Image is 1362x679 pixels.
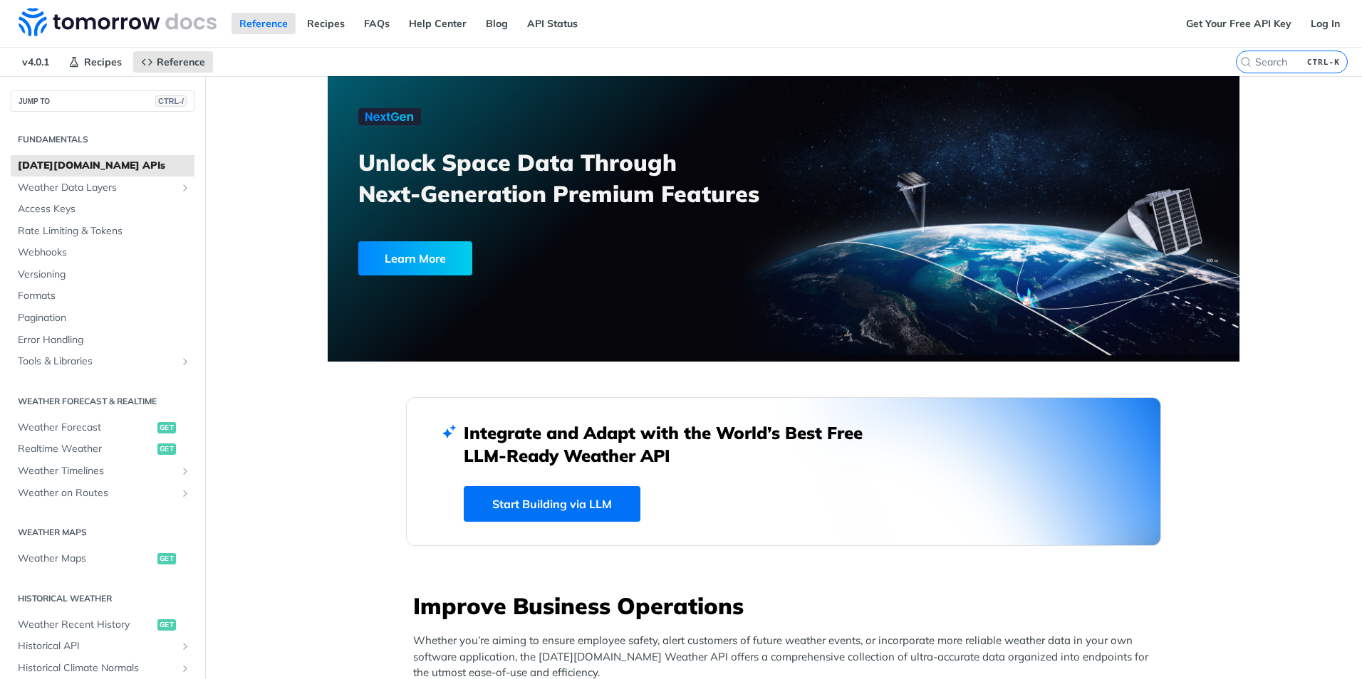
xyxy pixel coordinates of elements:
h2: Fundamentals [11,133,194,146]
a: Historical APIShow subpages for Historical API [11,636,194,657]
span: Access Keys [18,202,191,216]
span: Weather Data Layers [18,181,176,195]
span: Weather Forecast [18,421,154,435]
a: Weather Forecastget [11,417,194,438]
a: [DATE][DOMAIN_NAME] APIs [11,155,194,177]
span: Pagination [18,311,191,325]
a: Webhooks [11,242,194,263]
a: Versioning [11,264,194,285]
a: FAQs [356,13,397,34]
span: CTRL-/ [155,95,187,107]
a: Log In [1303,13,1348,34]
span: get [157,443,176,455]
a: Weather Recent Historyget [11,614,194,636]
a: Help Center [401,13,474,34]
a: Tools & LibrariesShow subpages for Tools & Libraries [11,351,194,372]
h2: Weather Forecast & realtime [11,395,194,408]
svg: Search [1240,56,1252,68]
span: get [157,619,176,631]
span: Weather on Routes [18,486,176,500]
img: NextGen [358,108,421,125]
h2: Historical Weather [11,592,194,605]
kbd: CTRL-K [1304,55,1343,69]
span: Recipes [84,56,122,68]
span: v4.0.1 [14,51,57,73]
span: Realtime Weather [18,442,154,456]
button: Show subpages for Weather Data Layers [180,182,191,194]
a: Access Keys [11,199,194,220]
h2: Integrate and Adapt with the World’s Best Free LLM-Ready Weather API [464,421,884,467]
span: get [157,553,176,564]
span: Historical API [18,639,176,653]
span: Webhooks [18,246,191,260]
a: Realtime Weatherget [11,438,194,460]
img: Tomorrow.io Weather API Docs [19,8,217,36]
a: Blog [478,13,516,34]
span: Weather Maps [18,552,154,566]
a: Start Building via LLM [464,486,640,522]
button: Show subpages for Tools & Libraries [180,356,191,367]
span: Reference [157,56,205,68]
button: Show subpages for Historical Climate Normals [180,663,191,674]
h2: Weather Maps [11,526,194,539]
h3: Improve Business Operations [413,590,1161,621]
h3: Unlock Space Data Through Next-Generation Premium Features [358,147,799,209]
span: Error Handling [18,333,191,347]
a: Recipes [61,51,130,73]
a: Pagination [11,307,194,329]
a: Rate Limiting & Tokens [11,221,194,242]
span: [DATE][DOMAIN_NAME] APIs [18,159,191,173]
a: Error Handling [11,330,194,351]
a: Recipes [299,13,353,34]
a: Weather TimelinesShow subpages for Weather Timelines [11,460,194,482]
button: Show subpages for Weather Timelines [180,465,191,477]
span: Weather Recent History [18,618,154,632]
a: Reference [232,13,296,34]
span: Tools & Libraries [18,354,176,369]
a: Weather Mapsget [11,548,194,569]
a: Reference [133,51,213,73]
span: Formats [18,289,191,303]
a: Weather Data LayersShow subpages for Weather Data Layers [11,177,194,199]
a: Formats [11,285,194,307]
div: Learn More [358,241,472,275]
span: Historical Climate Normals [18,661,176,675]
a: Get Your Free API Key [1178,13,1299,34]
span: Rate Limiting & Tokens [18,224,191,238]
a: Weather on RoutesShow subpages for Weather on Routes [11,483,194,504]
span: Weather Timelines [18,464,176,478]
span: get [157,422,176,433]
button: Show subpages for Weather on Routes [180,488,191,499]
button: Show subpages for Historical API [180,641,191,652]
button: JUMP TOCTRL-/ [11,90,194,112]
a: Learn More [358,241,711,275]
a: Historical Climate NormalsShow subpages for Historical Climate Normals [11,658,194,679]
span: Versioning [18,268,191,282]
a: API Status [519,13,586,34]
